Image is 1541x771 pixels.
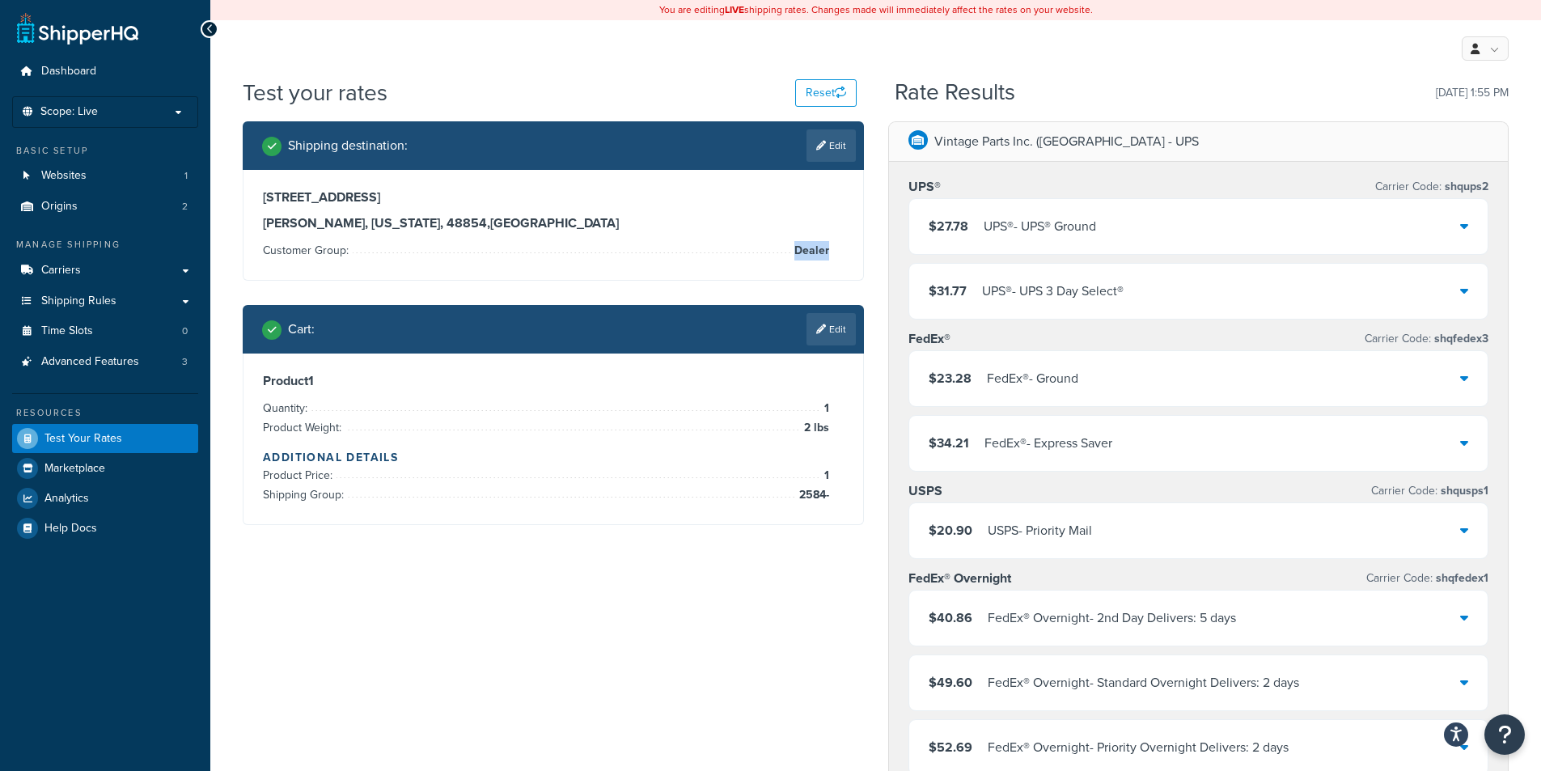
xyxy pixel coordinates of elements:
[934,130,1199,153] p: Vintage Parts Inc. ([GEOGRAPHIC_DATA] - UPS
[790,241,829,261] span: Dealer
[12,57,198,87] a: Dashboard
[12,514,198,543] a: Help Docs
[795,485,829,505] span: 2584-
[908,331,950,347] h3: FedEx®
[1437,482,1488,499] span: shqusps1
[12,286,198,316] a: Shipping Rules
[44,462,105,476] span: Marketplace
[820,399,829,418] span: 1
[1431,330,1488,347] span: shqfedex3
[12,238,198,252] div: Manage Shipping
[263,189,844,205] h3: [STREET_ADDRESS]
[184,169,188,183] span: 1
[263,373,844,389] h3: Product 1
[12,144,198,158] div: Basic Setup
[263,449,844,466] h4: Additional Details
[929,608,972,627] span: $40.86
[988,607,1236,629] div: FedEx® Overnight - 2nd Day Delivers: 5 days
[988,671,1299,694] div: FedEx® Overnight - Standard Overnight Delivers: 2 days
[1433,570,1488,587] span: shqfedex1
[982,280,1124,303] div: UPS® - UPS 3 Day Select®
[12,454,198,483] a: Marketplace
[987,367,1078,390] div: FedEx® - Ground
[1366,567,1488,590] p: Carrier Code:
[1442,178,1488,195] span: shqups2
[12,406,198,420] div: Resources
[929,217,968,235] span: $27.78
[41,200,78,214] span: Origins
[988,519,1092,542] div: USPS - Priority Mail
[182,355,188,369] span: 3
[288,322,315,337] h2: Cart :
[12,192,198,222] a: Origins2
[263,242,353,259] span: Customer Group:
[725,2,744,17] b: LIVE
[929,673,972,692] span: $49.60
[820,466,829,485] span: 1
[12,161,198,191] li: Websites
[243,77,387,108] h1: Test your rates
[41,324,93,338] span: Time Slots
[984,432,1112,455] div: FedEx® - Express Saver
[12,316,198,346] a: Time Slots0
[41,65,96,78] span: Dashboard
[795,79,857,107] button: Reset
[12,256,198,286] a: Carriers
[41,294,116,308] span: Shipping Rules
[908,483,942,499] h3: USPS
[806,313,856,345] a: Edit
[12,316,198,346] li: Time Slots
[44,432,122,446] span: Test Your Rates
[908,570,1011,587] h3: FedEx® Overnight
[263,486,348,503] span: Shipping Group:
[12,161,198,191] a: Websites1
[1371,480,1488,502] p: Carrier Code:
[12,484,198,513] a: Analytics
[988,736,1289,759] div: FedEx® Overnight - Priority Overnight Delivers: 2 days
[41,264,81,277] span: Carriers
[288,138,408,153] h2: Shipping destination :
[1484,714,1525,755] button: Open Resource Center
[806,129,856,162] a: Edit
[263,467,337,484] span: Product Price:
[182,200,188,214] span: 2
[929,369,972,388] span: $23.28
[41,355,139,369] span: Advanced Features
[263,419,345,436] span: Product Weight:
[182,324,188,338] span: 0
[263,400,311,417] span: Quantity:
[908,179,941,195] h3: UPS®
[1365,328,1488,350] p: Carrier Code:
[929,738,972,756] span: $52.69
[929,434,969,452] span: $34.21
[12,347,198,377] a: Advanced Features3
[1436,82,1509,104] p: [DATE] 1:55 PM
[929,282,967,300] span: $31.77
[12,347,198,377] li: Advanced Features
[44,522,97,536] span: Help Docs
[12,424,198,453] a: Test Your Rates
[929,521,972,540] span: $20.90
[263,215,844,231] h3: [PERSON_NAME], [US_STATE], 48854 , [GEOGRAPHIC_DATA]
[40,105,98,119] span: Scope: Live
[800,418,829,438] span: 2 lbs
[12,192,198,222] li: Origins
[1375,176,1488,198] p: Carrier Code:
[41,169,87,183] span: Websites
[984,215,1096,238] div: UPS® - UPS® Ground
[44,492,89,506] span: Analytics
[895,80,1015,105] h2: Rate Results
